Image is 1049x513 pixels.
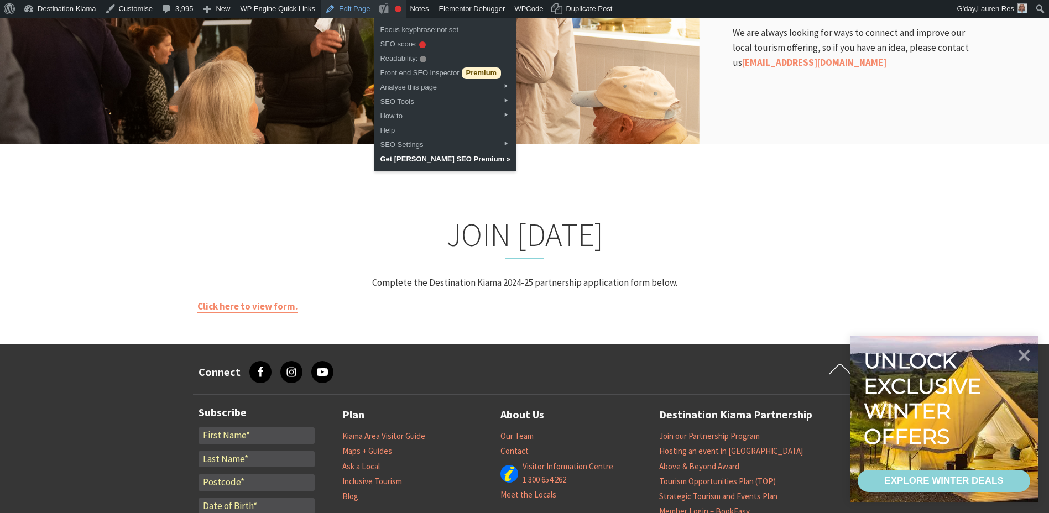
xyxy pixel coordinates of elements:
[374,107,516,122] div: How to
[199,406,315,419] h3: Subscribe
[342,431,425,442] a: Kiama Area Visitor Guide
[374,35,516,50] div: SEO score:
[374,21,516,35] div: Focus keyphrase:
[342,476,402,487] a: Inclusive Tourism
[500,446,529,457] a: Contact
[374,78,516,93] div: Analyse this page
[884,470,1003,492] div: EXPLORE WINTER DEALS
[342,461,380,472] a: Ask a Local
[500,489,556,500] a: Meet the Locals
[437,21,458,39] span: not set
[420,56,426,62] div: Unavailable
[197,275,852,290] p: Complete the Destination Kiama 2024-25 partnership application form below.
[342,446,392,457] a: Maps + Guides
[374,64,516,78] a: Front end SEO inspector
[419,41,426,48] div: Focus keyphrase not set
[1017,3,1027,13] img: Res-lauren-square-150x150.jpg
[197,300,298,313] a: Click here to view form.
[733,25,976,71] p: We are always looking for ways to connect and improve our local tourism offering, so if you have ...
[659,406,812,424] a: Destination Kiama Partnership
[659,446,803,457] a: Hosting an event in [GEOGRAPHIC_DATA]
[462,67,502,79] span: Premium
[374,93,516,107] div: SEO Tools
[199,427,315,444] input: First Name*
[199,474,315,491] input: Postcode*
[395,6,401,12] div: Focus keyphrase not set
[374,136,516,150] div: SEO Settings
[500,431,534,442] a: Our Team
[199,451,315,468] input: Last Name*
[199,365,241,379] h3: Connect
[197,216,852,259] h2: JOIN [DATE]
[659,491,777,502] a: Strategic Tourism and Events Plan
[659,476,776,487] a: Tourism Opportunities Plan (TOP)
[374,50,516,64] div: Readability:
[659,431,760,442] a: Join our Partnership Program
[342,491,358,502] a: Blog
[342,406,364,424] a: Plan
[742,56,886,69] a: [EMAIL_ADDRESS][DOMAIN_NAME]
[523,474,566,485] a: 1 300 654 262
[380,150,510,168] a: Get [PERSON_NAME] SEO Premium »
[523,461,613,472] a: Visitor Information Centre
[374,122,516,136] a: Help
[858,470,1030,492] a: EXPLORE WINTER DEALS
[977,4,1014,13] span: Lauren Res
[659,461,739,472] a: Above & Beyond Award
[864,348,986,449] div: Unlock exclusive winter offers
[500,406,544,424] a: About Us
